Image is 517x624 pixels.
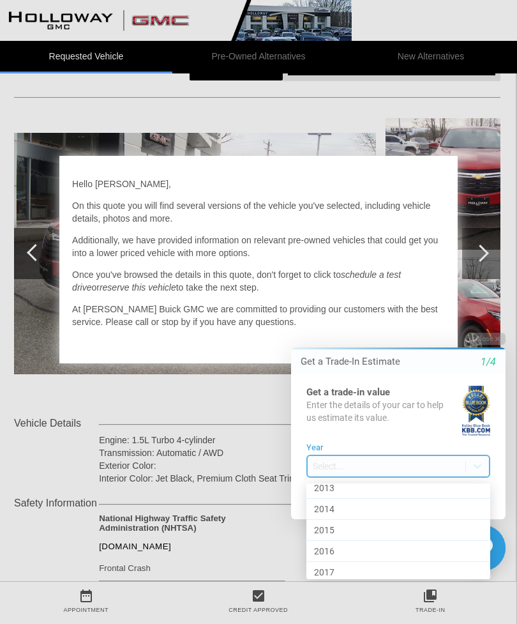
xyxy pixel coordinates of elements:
p: Once you've browsed the details in this quote, don't forget to click to or to take the next step. [72,268,445,294]
div: 2017 [42,240,226,261]
p: Additionally, we have provided information on relevant pre-owned vehicles that could get you into... [72,234,445,259]
iframe: Chat Assistance [264,323,517,582]
p: Hello [PERSON_NAME], [72,178,445,190]
em: reserve this vehicle [100,282,176,293]
p: On this quote you will find several versions of the vehicle you've selected, including vehicle de... [72,199,445,225]
p: At [PERSON_NAME] Buick GMC we are committed to providing our customers with the best service. Ple... [72,303,445,328]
